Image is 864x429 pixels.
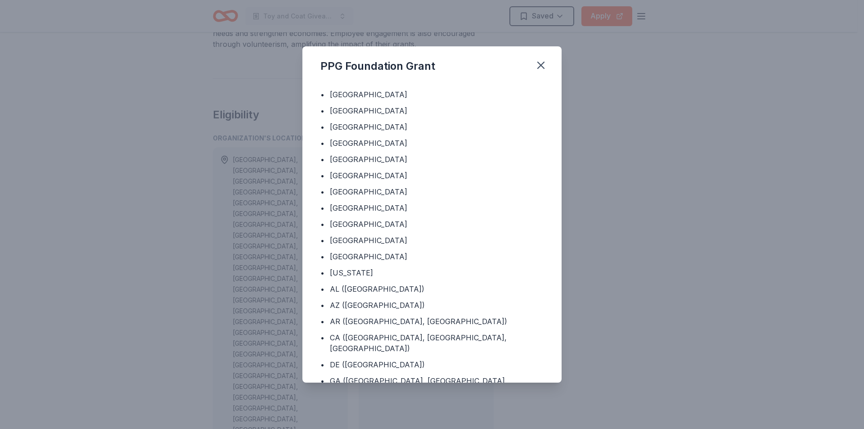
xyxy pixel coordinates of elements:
[330,375,544,397] div: GA ([GEOGRAPHIC_DATA], [GEOGRAPHIC_DATA], [GEOGRAPHIC_DATA])
[320,316,324,327] div: •
[320,359,324,370] div: •
[330,203,407,213] div: [GEOGRAPHIC_DATA]
[320,219,324,230] div: •
[320,122,324,132] div: •
[320,154,324,165] div: •
[320,284,324,294] div: •
[320,332,324,343] div: •
[330,154,407,165] div: [GEOGRAPHIC_DATA]
[320,89,324,100] div: •
[330,284,424,294] div: AL ([GEOGRAPHIC_DATA])
[330,138,407,149] div: [GEOGRAPHIC_DATA]
[320,170,324,181] div: •
[320,203,324,213] div: •
[330,186,407,197] div: [GEOGRAPHIC_DATA]
[320,375,324,386] div: •
[330,219,407,230] div: [GEOGRAPHIC_DATA]
[320,235,324,246] div: •
[330,267,373,278] div: [US_STATE]
[330,89,407,100] div: [GEOGRAPHIC_DATA]
[330,170,407,181] div: [GEOGRAPHIC_DATA]
[330,316,507,327] div: AR ([GEOGRAPHIC_DATA], [GEOGRAPHIC_DATA])
[320,267,324,278] div: •
[330,235,407,246] div: [GEOGRAPHIC_DATA]
[320,251,324,262] div: •
[330,332,544,354] div: CA ([GEOGRAPHIC_DATA], [GEOGRAPHIC_DATA], [GEOGRAPHIC_DATA])
[320,186,324,197] div: •
[330,251,407,262] div: [GEOGRAPHIC_DATA]
[330,105,407,116] div: [GEOGRAPHIC_DATA]
[330,122,407,132] div: [GEOGRAPHIC_DATA]
[320,105,324,116] div: •
[320,138,324,149] div: •
[330,300,425,311] div: AZ ([GEOGRAPHIC_DATA])
[320,59,435,73] div: PPG Foundation Grant
[330,359,425,370] div: DE ([GEOGRAPHIC_DATA])
[320,300,324,311] div: •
